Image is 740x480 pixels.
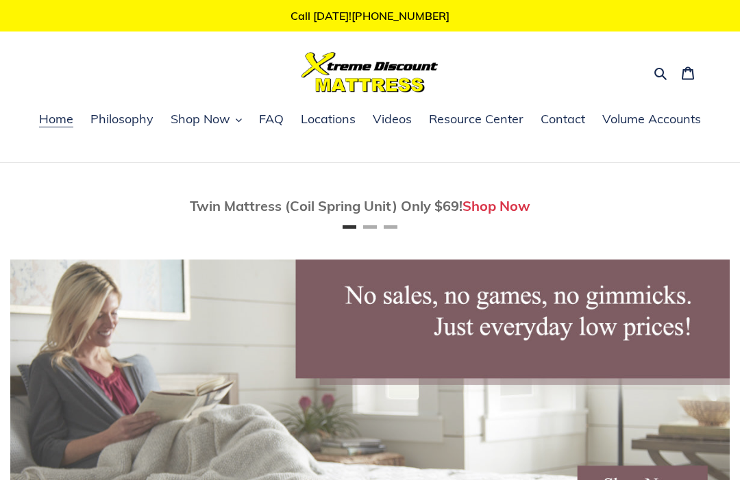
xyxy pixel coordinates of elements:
[534,110,592,130] a: Contact
[84,110,160,130] a: Philosophy
[602,111,701,127] span: Volume Accounts
[363,225,377,229] button: Page 2
[301,52,439,92] img: Xtreme Discount Mattress
[351,9,449,23] a: [PHONE_NUMBER]
[252,110,291,130] a: FAQ
[39,111,73,127] span: Home
[343,225,356,229] button: Page 1
[32,110,80,130] a: Home
[90,111,153,127] span: Philosophy
[171,111,230,127] span: Shop Now
[384,225,397,229] button: Page 3
[422,110,530,130] a: Resource Center
[301,111,356,127] span: Locations
[294,110,362,130] a: Locations
[259,111,284,127] span: FAQ
[373,111,412,127] span: Videos
[463,197,530,214] a: Shop Now
[595,110,708,130] a: Volume Accounts
[190,197,463,214] span: Twin Mattress (Coil Spring Unit) Only $69!
[541,111,585,127] span: Contact
[164,110,249,130] button: Shop Now
[366,110,419,130] a: Videos
[429,111,523,127] span: Resource Center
